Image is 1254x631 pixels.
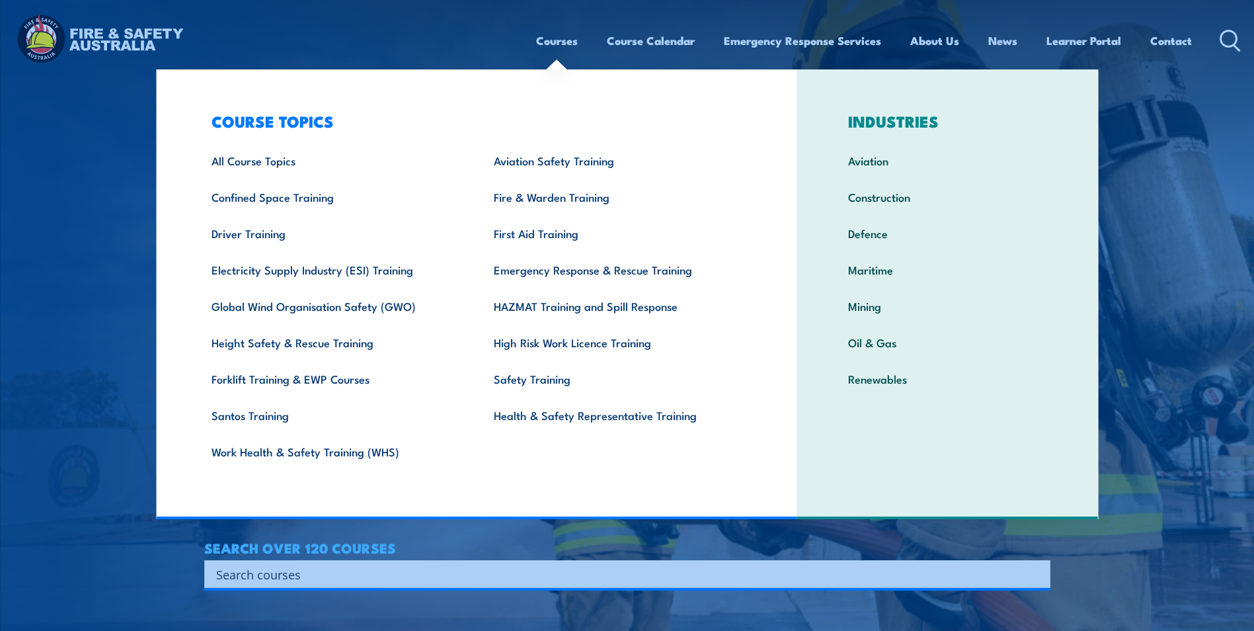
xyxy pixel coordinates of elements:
[910,23,959,58] a: About Us
[473,397,756,433] a: Health & Safety Representative Training
[191,251,473,288] a: Electricity Supply Industry (ESI) Training
[473,142,756,179] a: Aviation Safety Training
[988,23,1017,58] a: News
[219,565,1024,583] form: Search form
[191,215,473,251] a: Driver Training
[191,360,473,397] a: Forklift Training & EWP Courses
[191,288,473,324] a: Global Wind Organisation Safety (GWO)
[473,179,756,215] a: Fire & Warden Training
[191,179,473,215] a: Confined Space Training
[607,23,695,58] a: Course Calendar
[828,360,1068,397] a: Renewables
[828,324,1068,360] a: Oil & Gas
[828,251,1068,288] a: Maritime
[191,324,473,360] a: Height Safety & Rescue Training
[191,433,473,470] a: Work Health & Safety Training (WHS)
[1150,23,1192,58] a: Contact
[1046,23,1121,58] a: Learner Portal
[473,251,756,288] a: Emergency Response & Rescue Training
[473,324,756,360] a: High Risk Work Licence Training
[216,564,1021,584] input: Search input
[473,215,756,251] a: First Aid Training
[191,142,473,179] a: All Course Topics
[828,142,1068,179] a: Aviation
[204,540,1050,555] h4: SEARCH OVER 120 COURSES
[828,288,1068,324] a: Mining
[828,179,1068,215] a: Construction
[536,23,578,58] a: Courses
[724,23,881,58] a: Emergency Response Services
[828,215,1068,251] a: Defence
[191,112,756,130] h3: COURSE TOPICS
[828,112,1068,130] h3: INDUSTRIES
[191,397,473,433] a: Santos Training
[473,360,756,397] a: Safety Training
[473,288,756,324] a: HAZMAT Training and Spill Response
[1027,565,1046,583] button: Search magnifier button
